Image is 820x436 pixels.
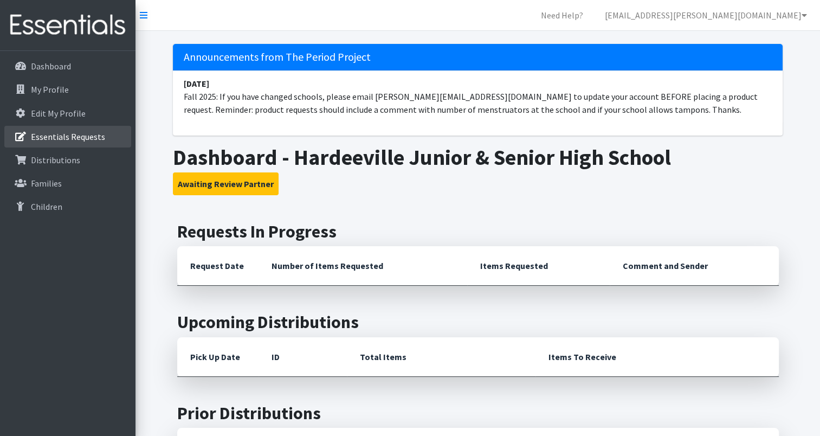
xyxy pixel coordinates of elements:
p: Dashboard [31,61,71,72]
a: My Profile [4,79,131,100]
p: Children [31,201,62,212]
th: Comment and Sender [610,246,778,286]
a: Dashboard [4,55,131,77]
th: Pick Up Date [177,337,259,377]
button: Awaiting Review Partner [173,172,279,195]
a: Need Help? [532,4,592,26]
p: Edit My Profile [31,108,86,119]
th: Items To Receive [535,337,779,377]
th: Request Date [177,246,259,286]
h2: Upcoming Distributions [177,312,779,332]
a: Children [4,196,131,217]
a: Distributions [4,149,131,171]
h5: Announcements from The Period Project [173,44,783,70]
a: Families [4,172,131,194]
th: Items Requested [467,246,610,286]
li: Fall 2025: If you have changed schools, please email [PERSON_NAME][EMAIL_ADDRESS][DOMAIN_NAME] to... [173,70,783,123]
p: Essentials Requests [31,131,105,142]
th: Number of Items Requested [259,246,468,286]
a: Essentials Requests [4,126,131,148]
a: Edit My Profile [4,102,131,124]
h1: Dashboard - Hardeeville Junior & Senior High School [173,144,783,170]
h2: Prior Distributions [177,403,779,424]
h2: Requests In Progress [177,221,779,242]
a: [EMAIL_ADDRESS][PERSON_NAME][DOMAIN_NAME] [596,4,816,26]
th: Total Items [347,337,535,377]
p: Families [31,178,62,189]
img: HumanEssentials [4,7,131,43]
strong: [DATE] [184,78,209,89]
th: ID [259,337,347,377]
p: My Profile [31,84,69,95]
p: Distributions [31,155,80,165]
